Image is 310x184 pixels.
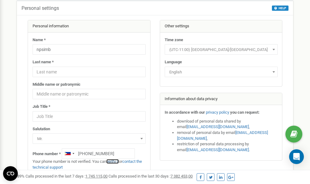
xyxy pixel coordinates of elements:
[62,149,76,159] div: Telephone country code
[33,67,146,77] input: Last name
[230,110,260,115] strong: you can request:
[33,159,146,170] p: Your phone number is not verified. You can or
[33,89,146,99] input: Middle name or patronymic
[33,82,80,88] label: Middle name or patronymic
[165,59,182,65] label: Language
[28,20,150,33] div: Personal information
[33,44,146,55] input: Name
[160,93,282,105] div: Information about data privacy
[35,135,143,143] span: Mr.
[186,147,249,152] a: [EMAIL_ADDRESS][DOMAIN_NAME]
[26,174,108,178] span: Calls processed in the last 7 days :
[165,67,278,77] span: English
[165,37,183,43] label: Time zone
[177,130,278,141] li: removal of personal data by email ,
[33,37,46,43] label: Name *
[33,104,50,110] label: Job Title *
[33,126,50,132] label: Salutation
[177,141,278,153] li: restriction of personal data processing by email .
[177,130,268,141] a: [EMAIL_ADDRESS][DOMAIN_NAME]
[186,124,249,129] a: [EMAIL_ADDRESS][DOMAIN_NAME]
[33,59,54,65] label: Last name *
[165,110,205,115] strong: In accordance with our
[165,44,278,55] span: (UTC-11:00) Pacific/Midway
[22,6,59,11] h5: Personal settings
[177,119,278,130] li: download of personal data shared by email ,
[206,110,229,115] a: privacy policy
[33,133,146,144] span: Mr.
[160,20,282,33] div: Other settings
[85,174,108,178] u: 1 745 115,00
[62,148,135,159] input: +1-800-555-55-55
[167,45,276,54] span: (UTC-11:00) Pacific/Midway
[106,159,119,164] a: verify it
[289,149,304,164] div: Open Intercom Messenger
[33,151,61,157] label: Phone number *
[272,6,288,11] button: HELP
[167,68,276,76] span: English
[171,174,193,178] u: 7 382 453,00
[33,159,142,170] a: contact the technical support
[108,174,193,178] span: Calls processed in the last 30 days :
[33,111,146,122] input: Job Title
[3,166,18,181] button: Open CMP widget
